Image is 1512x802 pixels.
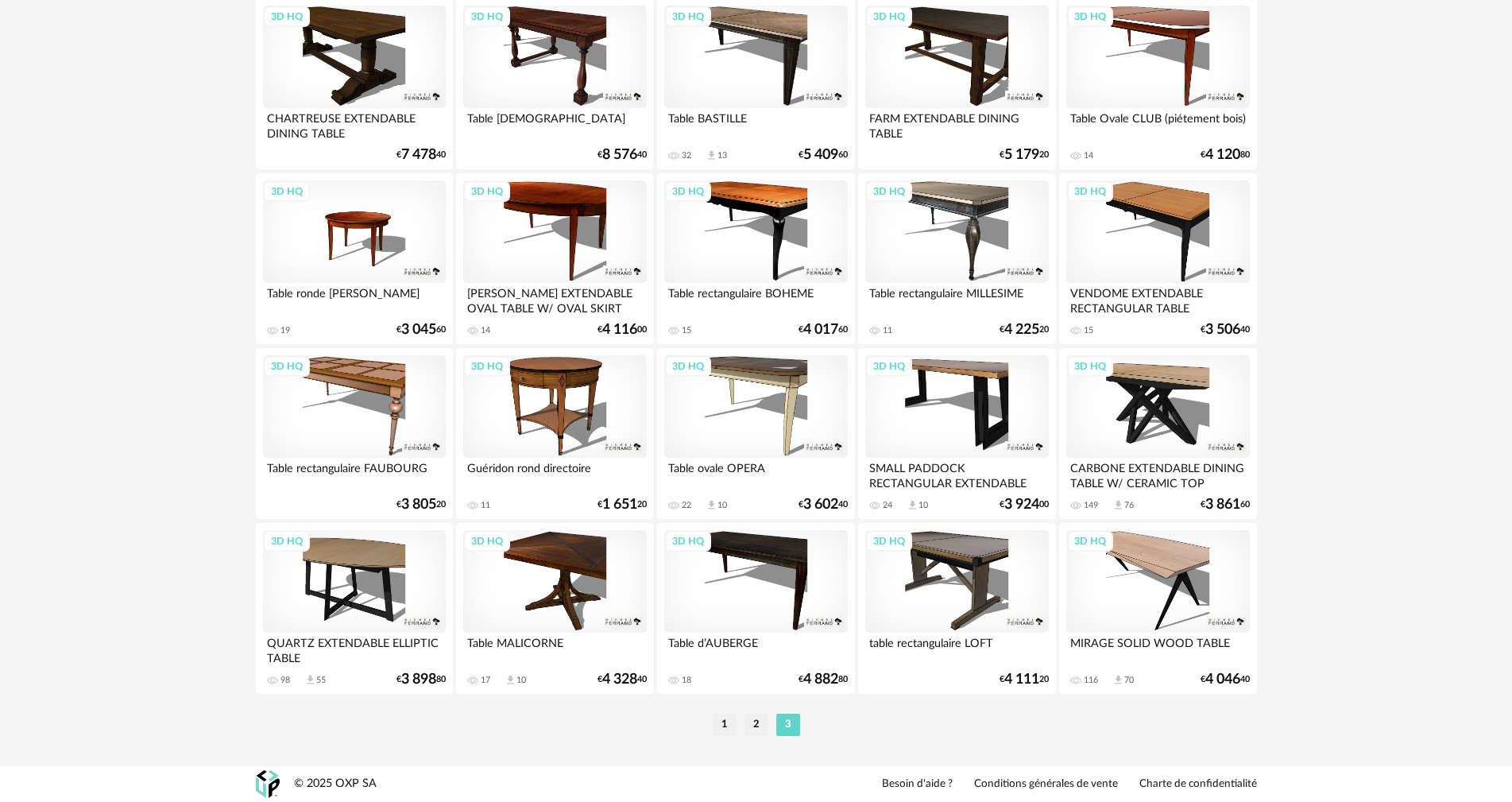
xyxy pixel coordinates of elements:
[256,348,453,520] a: 3D HQ Table rectangulaire FAUBOURG €3 80520
[883,325,892,336] div: 11
[602,499,637,510] span: 1 651
[401,674,436,685] span: 3 898
[597,674,647,685] div: € 40
[1000,324,1049,335] div: € 20
[883,500,892,511] div: 24
[456,348,653,520] a: 3D HQ Guéridon rond directoire 11 €1 65120
[803,149,838,161] span: 5 409
[464,181,510,202] div: 3D HQ
[1201,149,1250,161] div: € 80
[264,6,310,27] div: 3D HQ
[1066,633,1249,664] div: MIRAGE SOLID WOOD TABLE
[264,181,310,202] div: 3D HQ
[263,458,446,490] div: Table rectangulaire FAUBOURG
[1059,173,1256,345] a: 3D HQ VENDOME EXTENDABLE RECTANGULAR TABLE 15 €3 50640
[1066,108,1249,140] div: Table Ovale CLUB (piétement bois)
[717,500,727,511] div: 10
[865,283,1048,315] div: Table rectangulaire MILLESIME
[803,499,838,510] span: 3 602
[1205,324,1240,335] span: 3 506
[294,777,377,792] div: © 2025 OXP SA
[456,173,653,345] a: 3D HQ [PERSON_NAME] EXTENDABLE OVAL TABLE W/ OVAL SKIRT 14 €4 11600
[456,523,653,695] a: 3D HQ Table MALICORNE 17 Download icon 10 €4 32840
[665,531,711,552] div: 3D HQ
[682,150,691,161] div: 32
[463,283,646,315] div: [PERSON_NAME] EXTENDABLE OVAL TABLE W/ OVAL SKIRT
[1066,283,1249,315] div: VENDOME EXTENDABLE RECTANGULAR TABLE
[665,6,711,27] div: 3D HQ
[713,714,737,736] li: 1
[1067,356,1113,377] div: 3D HQ
[664,633,847,664] div: Table d’AUBERGE
[1112,674,1124,686] span: Download icon
[706,149,717,161] span: Download icon
[256,770,280,798] img: OXP
[256,523,453,695] a: 3D HQ QUARTZ EXTENDABLE ELLIPTIC TABLE 98 Download icon 55 €3 89880
[858,173,1055,345] a: 3D HQ Table rectangulaire MILLESIME 11 €4 22520
[602,149,637,161] span: 8 576
[858,348,1055,520] a: 3D HQ SMALL PADDOCK RECTANGULAR EXTENDABLE DINING TABLE... 24 Download icon 10 €3 92400
[664,458,847,490] div: Table ovale OPERA
[1205,149,1240,161] span: 4 120
[463,633,646,664] div: Table MALICORNE
[505,674,516,686] span: Download icon
[682,325,691,336] div: 15
[1000,499,1049,510] div: € 00
[657,523,854,695] a: 3D HQ Table d’AUBERGE 18 €4 88280
[1139,777,1257,792] a: Charte de confidentialité
[799,674,848,685] div: € 80
[516,675,526,686] div: 10
[657,348,854,520] a: 3D HQ Table ovale OPERA 22 Download icon 10 €3 60240
[865,633,1048,664] div: table rectangulaire LOFT
[776,714,800,736] li: 3
[866,181,912,202] div: 3D HQ
[1059,523,1256,695] a: 3D HQ MIRAGE SOLID WOOD TABLE 116 Download icon 70 €4 04640
[396,149,446,161] div: € 40
[481,325,490,336] div: 14
[865,458,1048,490] div: SMALL PADDOCK RECTANGULAR EXTENDABLE DINING TABLE...
[682,675,691,686] div: 18
[799,499,848,510] div: € 40
[1067,6,1113,27] div: 3D HQ
[464,356,510,377] div: 3D HQ
[866,6,912,27] div: 3D HQ
[907,499,918,511] span: Download icon
[1000,149,1049,161] div: € 20
[1205,499,1240,510] span: 3 861
[264,356,310,377] div: 3D HQ
[481,675,490,686] div: 17
[1084,675,1098,686] div: 116
[858,523,1055,695] a: 3D HQ table rectangulaire LOFT €4 11120
[396,499,446,510] div: € 20
[1112,499,1124,511] span: Download icon
[602,674,637,685] span: 4 328
[1205,674,1240,685] span: 4 046
[264,531,310,552] div: 3D HQ
[918,500,928,511] div: 10
[657,173,854,345] a: 3D HQ Table rectangulaire BOHEME 15 €4 01760
[463,108,646,140] div: Table [DEMOGRAPHIC_DATA]
[481,500,490,511] div: 11
[665,356,711,377] div: 3D HQ
[597,324,647,335] div: € 00
[866,356,912,377] div: 3D HQ
[256,173,453,345] a: 3D HQ Table ronde [PERSON_NAME] 19 €3 04560
[263,633,446,664] div: QUARTZ EXTENDABLE ELLIPTIC TABLE
[1201,324,1250,335] div: € 40
[1124,675,1134,686] div: 70
[664,283,847,315] div: Table rectangulaire BOHEME
[799,324,848,335] div: € 60
[1066,458,1249,490] div: CARBONE EXTENDABLE DINING TABLE W/ CERAMIC TOP
[1004,674,1039,685] span: 4 111
[1201,674,1250,685] div: € 40
[1084,500,1098,511] div: 149
[1004,149,1039,161] span: 5 179
[744,714,768,736] li: 2
[280,325,290,336] div: 19
[597,149,647,161] div: € 40
[665,181,711,202] div: 3D HQ
[401,149,436,161] span: 7 478
[803,674,838,685] span: 4 882
[1059,348,1256,520] a: 3D HQ CARBONE EXTENDABLE DINING TABLE W/ CERAMIC TOP 149 Download icon 76 €3 86160
[401,499,436,510] span: 3 805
